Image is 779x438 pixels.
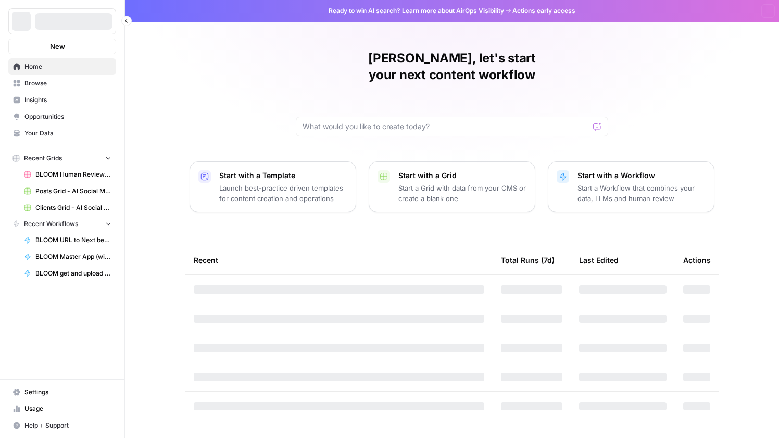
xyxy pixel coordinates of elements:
a: Home [8,58,116,75]
div: Total Runs (7d) [501,246,555,274]
span: Your Data [24,129,111,138]
p: Start a Grid with data from your CMS or create a blank one [398,183,526,204]
span: Usage [24,404,111,414]
a: BLOOM get and upload media [19,265,116,282]
span: BLOOM URL to Next best blog topic [35,235,111,245]
a: Your Data [8,125,116,142]
p: Start a Workflow that combines your data, LLMs and human review [577,183,706,204]
p: Start with a Grid [398,170,526,181]
div: Actions [683,246,711,274]
span: BLOOM Human Review (ver2) [35,170,111,179]
a: BLOOM Human Review (ver2) [19,166,116,183]
span: Settings [24,387,111,397]
p: Start with a Template [219,170,347,181]
button: New [8,39,116,54]
a: Usage [8,401,116,417]
p: Start with a Workflow [577,170,706,181]
a: BLOOM Master App (with human review) [19,248,116,265]
button: Recent Grids [8,151,116,166]
a: BLOOM URL to Next best blog topic [19,232,116,248]
span: Insights [24,95,111,105]
span: Actions early access [512,6,575,16]
a: Settings [8,384,116,401]
span: Help + Support [24,421,111,430]
span: BLOOM Master App (with human review) [35,252,111,261]
span: Posts Grid - AI Social Media [35,186,111,196]
input: What would you like to create today? [303,121,589,132]
span: Home [24,62,111,71]
span: New [50,41,65,52]
a: Posts Grid - AI Social Media [19,183,116,199]
span: Ready to win AI search? about AirOps Visibility [329,6,504,16]
span: Recent Workflows [24,219,78,229]
p: Launch best-practice driven templates for content creation and operations [219,183,347,204]
button: Start with a TemplateLaunch best-practice driven templates for content creation and operations [190,161,356,212]
div: Last Edited [579,246,619,274]
span: Opportunities [24,112,111,121]
span: Recent Grids [24,154,62,163]
button: Start with a GridStart a Grid with data from your CMS or create a blank one [369,161,535,212]
span: Browse [24,79,111,88]
a: Insights [8,92,116,108]
button: Help + Support [8,417,116,434]
a: Browse [8,75,116,92]
h1: [PERSON_NAME], let's start your next content workflow [296,50,608,83]
button: Start with a WorkflowStart a Workflow that combines your data, LLMs and human review [548,161,714,212]
button: Recent Workflows [8,216,116,232]
a: Opportunities [8,108,116,125]
a: Learn more [402,7,436,15]
span: BLOOM get and upload media [35,269,111,278]
div: Recent [194,246,484,274]
a: Clients Grid - AI Social Media [19,199,116,216]
span: Clients Grid - AI Social Media [35,203,111,212]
